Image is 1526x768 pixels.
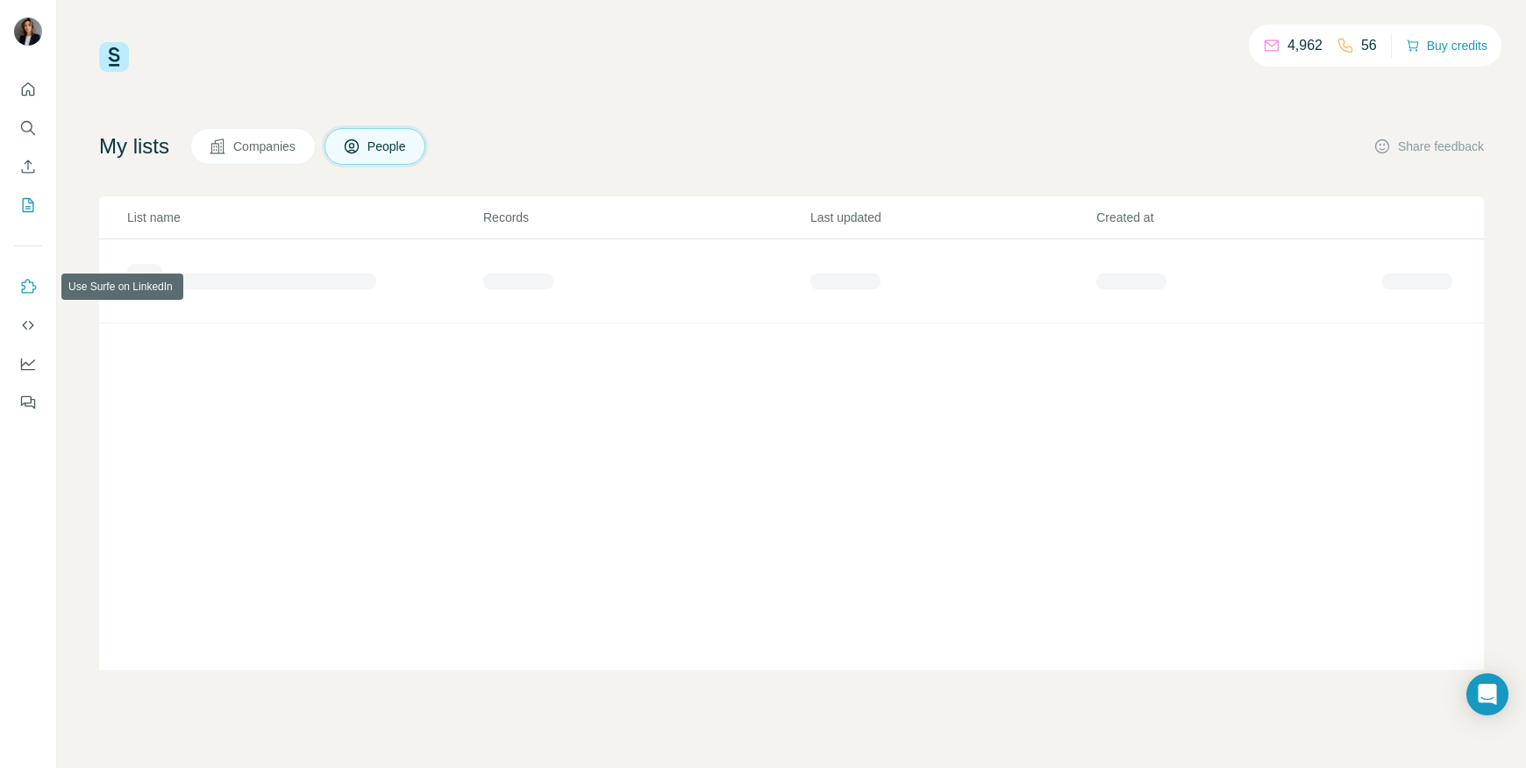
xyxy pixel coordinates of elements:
p: Records [483,209,809,226]
h4: My lists [99,132,169,160]
button: My lists [14,189,42,221]
span: People [367,138,408,155]
button: Search [14,112,42,144]
button: Use Surfe API [14,309,42,341]
img: Surfe Logo [99,42,129,72]
span: Companies [233,138,297,155]
button: Share feedback [1373,138,1484,155]
p: List name [127,209,481,226]
button: Enrich CSV [14,151,42,182]
button: Buy credits [1406,33,1487,58]
p: 4,962 [1287,35,1323,56]
img: Avatar [14,18,42,46]
p: Created at [1096,209,1380,226]
p: Last updated [810,209,1095,226]
button: Quick start [14,74,42,105]
button: Use Surfe on LinkedIn [14,271,42,302]
div: Open Intercom Messenger [1466,673,1508,715]
button: Dashboard [14,348,42,380]
p: 56 [1361,35,1377,56]
button: Feedback [14,387,42,418]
